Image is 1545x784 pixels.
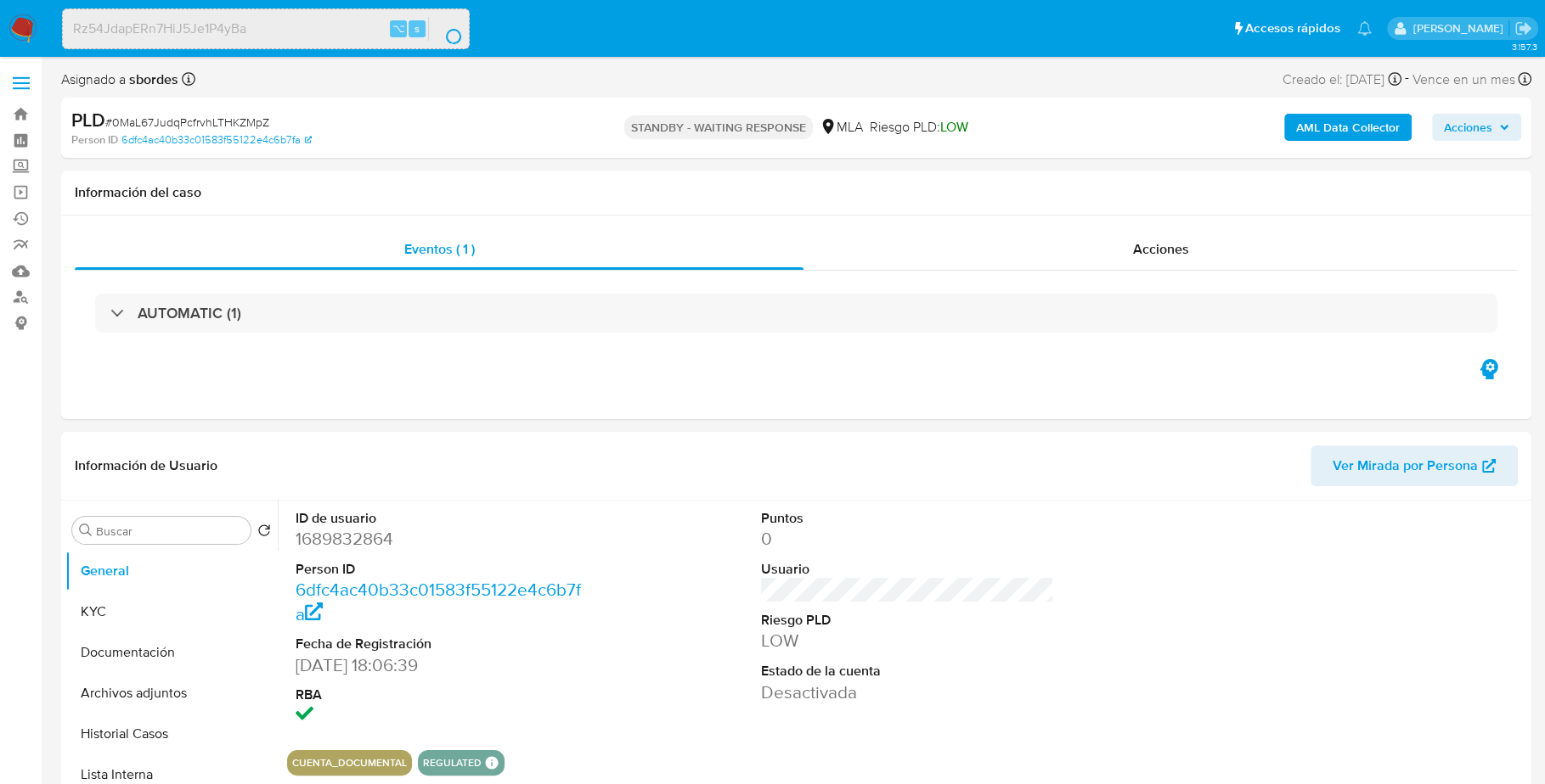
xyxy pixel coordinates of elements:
[820,118,863,137] div: MLA
[61,70,178,89] span: Asignado a
[257,524,271,542] button: Volver al orden por defecto
[138,304,241,322] h3: AUTOMATIC (1)
[1357,21,1372,36] a: Notificaciones
[75,457,217,474] h1: Información de Usuario
[1333,445,1478,486] span: Ver Mirada por Persona
[65,551,278,591] button: General
[761,629,1054,652] dd: LOW
[1311,445,1518,486] button: Ver Mirada por Persona
[1283,68,1401,91] div: Creado el: [DATE]
[75,184,1518,201] h1: Información del caso
[940,117,968,137] span: LOW
[96,524,244,539] input: Buscar
[296,527,589,551] dd: 1689832864
[1133,239,1189,259] span: Acciones
[404,239,475,259] span: Eventos ( 1 )
[296,635,589,653] dt: Fecha de Registración
[63,18,469,40] input: Buscar usuario o caso...
[761,662,1054,680] dt: Estado de la cuenta
[1284,114,1412,141] button: AML Data Collector
[1296,114,1400,141] b: AML Data Collector
[1412,20,1508,36] p: stefania.bordes@mercadolibre.com
[296,509,589,528] dt: ID de usuario
[71,106,105,133] b: PLD
[761,560,1054,579] dt: Usuario
[296,653,589,677] dd: [DATE] 18:06:39
[761,527,1054,551] dd: 0
[1432,114,1521,141] button: Acciones
[1412,70,1515,89] span: Vence en un mes
[1405,68,1409,91] span: -
[761,611,1054,630] dt: Riesgo PLD
[65,591,278,632] button: KYC
[1514,20,1532,37] a: Salir
[105,114,269,131] span: # 0MaL67JudqPcfrvhLTHKZMpZ
[95,294,1497,333] div: AUTOMATIC (1)
[296,577,581,625] a: 6dfc4ac40b33c01583f55122e4c6b7fa
[296,686,589,704] dt: RBA
[414,20,420,36] span: s
[71,132,118,148] b: Person ID
[392,20,405,36] span: ⌥
[1444,114,1492,141] span: Acciones
[65,632,278,673] button: Documentación
[65,714,278,754] button: Historial Casos
[624,115,813,139] p: STANDBY - WAITING RESPONSE
[65,673,278,714] button: Archivos adjuntos
[121,132,312,148] a: 6dfc4ac40b33c01583f55122e4c6b7fa
[761,680,1054,704] dd: Desactivada
[870,118,968,137] span: Riesgo PLD:
[79,524,93,537] button: Buscar
[761,509,1054,528] dt: Puntos
[296,560,589,579] dt: Person ID
[126,70,178,89] b: sbordes
[428,17,463,41] button: search-icon
[1245,20,1340,37] span: Accesos rápidos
